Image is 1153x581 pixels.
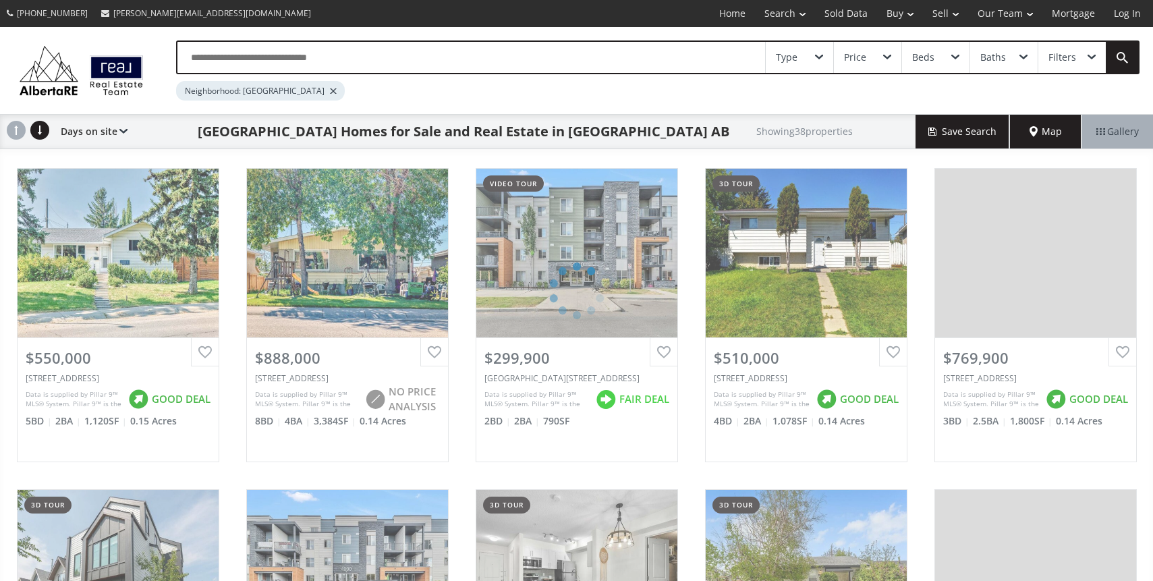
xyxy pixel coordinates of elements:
[1081,115,1153,148] div: Gallery
[94,1,318,26] a: [PERSON_NAME][EMAIL_ADDRESS][DOMAIN_NAME]
[844,53,866,62] div: Price
[916,115,1010,148] button: Save Search
[1010,115,1081,148] div: Map
[176,81,345,101] div: Neighborhood: [GEOGRAPHIC_DATA]
[17,7,88,19] span: [PHONE_NUMBER]
[776,53,797,62] div: Type
[756,126,853,136] h2: Showing 38 properties
[912,53,934,62] div: Beds
[54,115,128,148] div: Days on site
[980,53,1006,62] div: Baths
[1096,125,1139,138] span: Gallery
[13,43,149,99] img: Logo
[1048,53,1076,62] div: Filters
[1030,125,1062,138] span: Map
[113,7,311,19] span: [PERSON_NAME][EMAIL_ADDRESS][DOMAIN_NAME]
[198,122,729,141] h1: [GEOGRAPHIC_DATA] Homes for Sale and Real Estate in [GEOGRAPHIC_DATA] AB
